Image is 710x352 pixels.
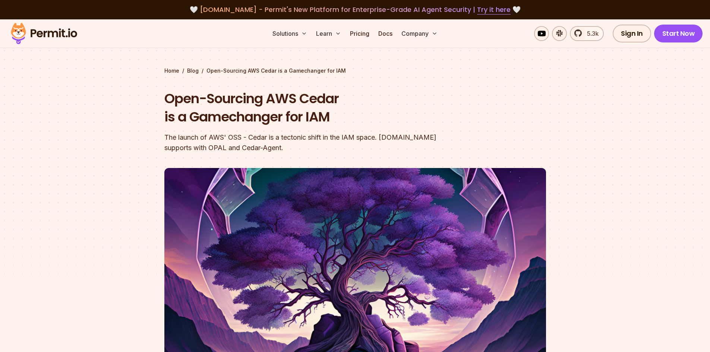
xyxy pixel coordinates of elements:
[164,67,546,74] div: / /
[187,67,199,74] a: Blog
[164,132,451,153] div: The launch of AWS' OSS - Cedar is a tectonic shift in the IAM space. [DOMAIN_NAME] supports with ...
[269,26,310,41] button: Solutions
[477,5,511,15] a: Try it here
[570,26,604,41] a: 5.3k
[398,26,441,41] button: Company
[18,4,692,15] div: 🤍 🤍
[200,5,511,14] span: [DOMAIN_NAME] - Permit's New Platform for Enterprise-Grade AI Agent Security |
[613,25,651,42] a: Sign In
[313,26,344,41] button: Learn
[164,67,179,74] a: Home
[654,25,703,42] a: Start Now
[375,26,395,41] a: Docs
[347,26,372,41] a: Pricing
[583,29,599,38] span: 5.3k
[164,89,451,126] h1: Open-Sourcing AWS Cedar is a Gamechanger for IAM
[7,21,81,46] img: Permit logo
